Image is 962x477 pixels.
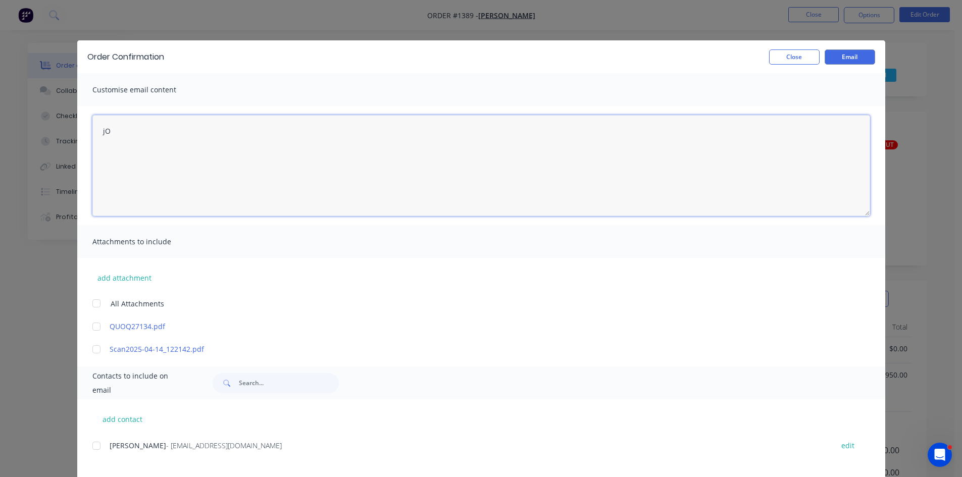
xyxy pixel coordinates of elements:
span: Attachments to include [92,235,204,249]
span: - [EMAIL_ADDRESS][DOMAIN_NAME] [166,441,282,450]
span: Contacts to include on email [92,369,188,397]
span: Customise email content [92,83,204,97]
button: Email [825,49,875,65]
textarea: jO [92,115,870,216]
span: [PERSON_NAME] [110,441,166,450]
a: Scan2025-04-14_122142.pdf [110,344,823,354]
a: QUOQ27134.pdf [110,321,823,332]
span: All Attachments [111,298,164,309]
button: add contact [92,411,153,427]
button: Close [769,49,820,65]
button: edit [835,439,860,452]
iframe: Intercom live chat [928,443,952,467]
input: Search... [239,373,339,393]
div: Order Confirmation [87,51,164,63]
button: add attachment [92,270,157,285]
